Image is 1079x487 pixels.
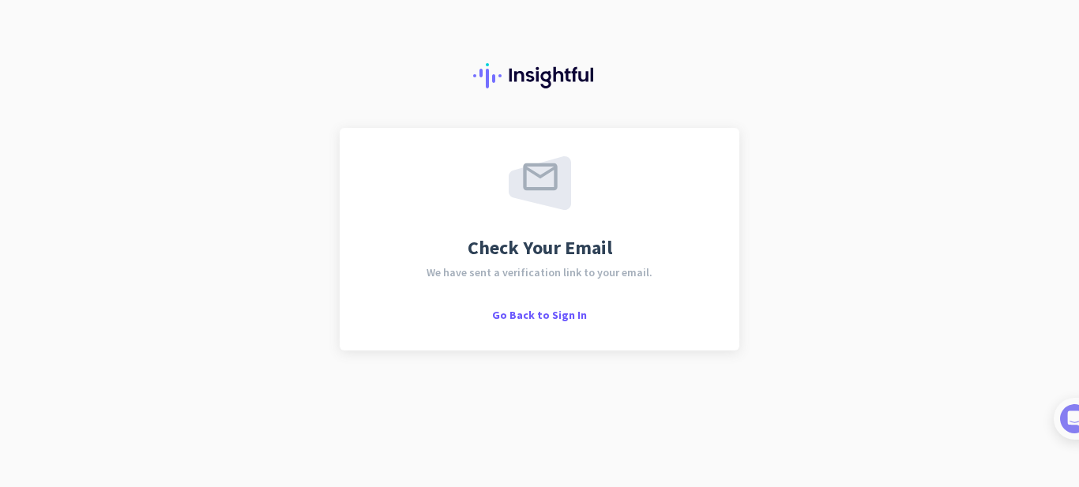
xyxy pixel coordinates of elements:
img: email-sent [509,156,571,210]
span: We have sent a verification link to your email. [427,267,652,278]
span: Go Back to Sign In [492,308,587,322]
span: Check Your Email [468,238,612,257]
img: Insightful [473,63,606,88]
